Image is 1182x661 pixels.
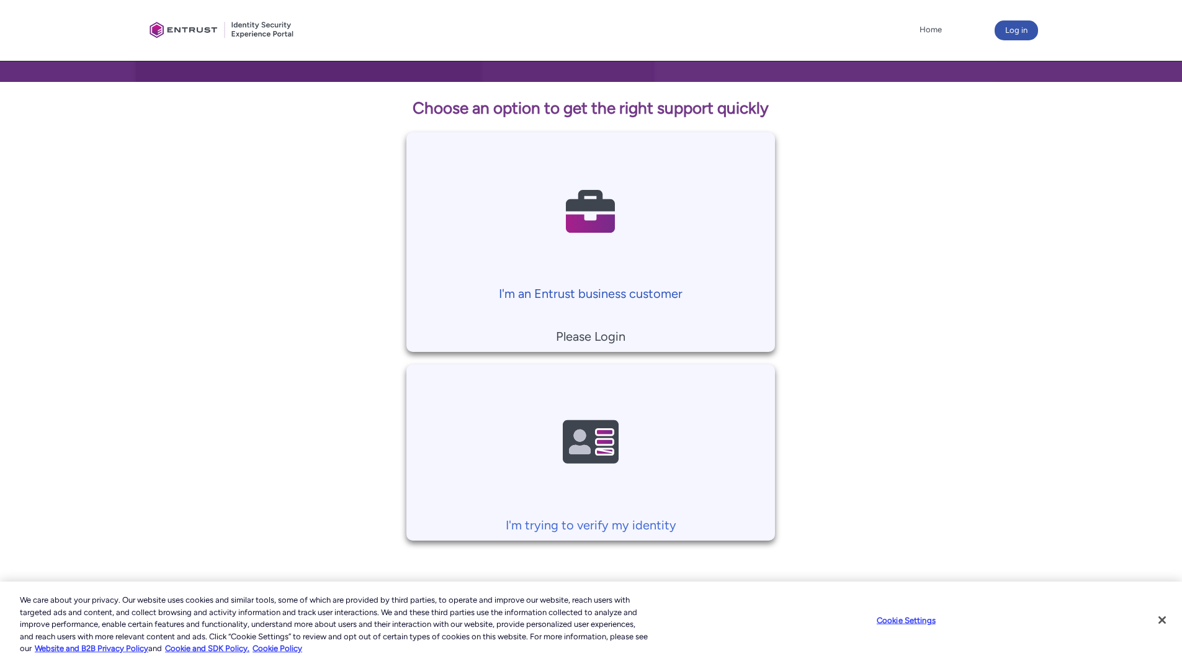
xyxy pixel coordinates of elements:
a: Home [916,20,945,39]
img: Contact Support [532,376,650,510]
button: Log in [995,20,1038,40]
div: We care about your privacy. Our website uses cookies and similar tools, some of which are provide... [20,594,650,655]
a: Cookie Policy [253,644,302,653]
a: Cookie and SDK Policy. [165,644,249,653]
button: Cookie Settings [867,608,945,633]
a: More information about our cookie policy., opens in a new tab [35,644,148,653]
p: Choose an option to get the right support quickly [202,96,980,120]
p: Please Login [413,327,769,346]
p: I'm trying to verify my identity [413,516,769,534]
iframe: Qualified Messenger [961,374,1182,661]
p: I'm an Entrust business customer [413,284,769,303]
img: Contact Support [532,145,650,278]
a: I'm an Entrust business customer [406,132,775,303]
a: I'm trying to verify my identity [406,364,775,535]
button: Close [1148,606,1176,634]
